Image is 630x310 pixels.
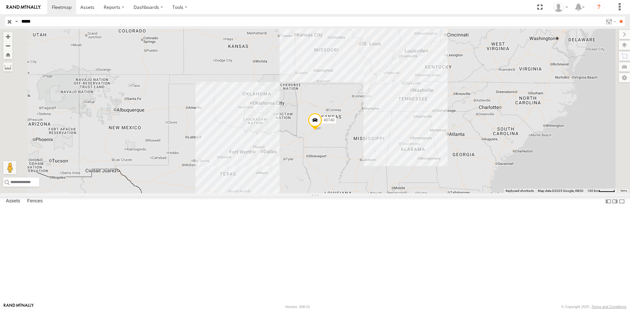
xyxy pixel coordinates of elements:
button: Zoom in [3,32,12,41]
label: Map Settings [619,73,630,82]
button: Drag Pegman onto the map to open Street View [3,161,16,174]
label: Dock Summary Table to the Left [605,196,612,206]
label: Dock Summary Table to the Right [612,196,618,206]
img: rand-logo.svg [7,5,41,10]
div: © Copyright 2025 - [561,305,626,309]
div: Carlos Ortiz [551,2,570,12]
button: Zoom out [3,41,12,50]
i: ? [594,2,604,12]
div: Version: 308.01 [285,305,310,309]
label: Fences [24,197,46,206]
label: Search Query [14,17,19,26]
label: Search Filter Options [603,17,617,26]
a: Visit our Website [4,303,34,310]
label: Hide Summary Table [619,196,625,206]
a: Terms (opens in new tab) [620,190,627,192]
a: Terms and Conditions [592,305,626,309]
button: Map Scale: 100 km per 46 pixels [585,189,617,193]
span: Map data ©2025 Google, INEGI [538,189,583,193]
label: Assets [3,197,23,206]
button: Keyboard shortcuts [506,189,534,193]
button: Zoom Home [3,50,12,59]
span: 40740 [324,118,334,122]
span: 100 km [587,189,598,193]
label: Measure [3,62,12,72]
